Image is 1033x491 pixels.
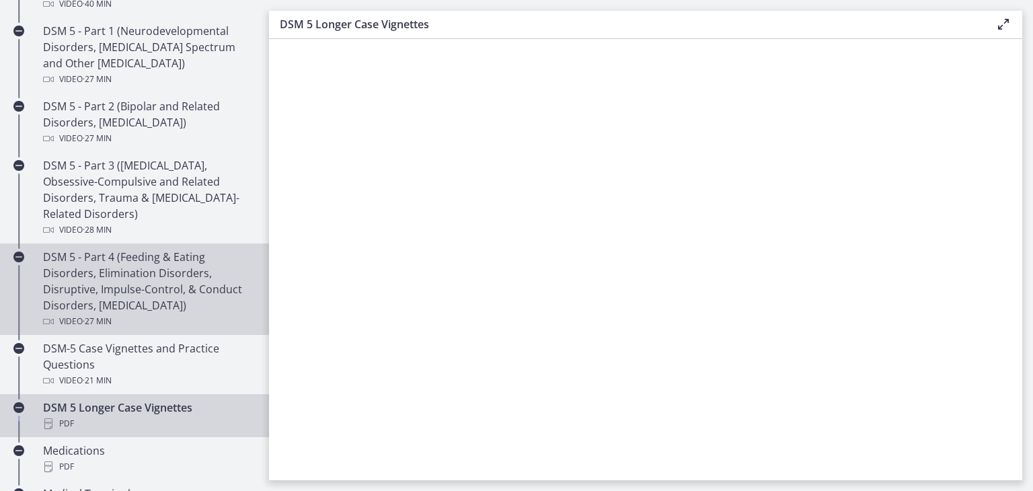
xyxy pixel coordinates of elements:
div: Video [43,222,253,238]
span: · 27 min [83,71,112,87]
div: PDF [43,416,253,432]
div: DSM 5 Longer Case Vignettes [43,400,253,432]
span: · 21 min [83,373,112,389]
div: DSM 5 - Part 4 (Feeding & Eating Disorders, Elimination Disorders, Disruptive, Impulse-Control, &... [43,249,253,330]
span: · 27 min [83,313,112,330]
span: · 27 min [83,130,112,147]
div: Video [43,130,253,147]
div: Medications [43,443,253,475]
span: · 28 min [83,222,112,238]
div: DSM 5 - Part 3 ([MEDICAL_DATA], Obsessive-Compulsive and Related Disorders, Trauma & [MEDICAL_DAT... [43,157,253,238]
div: DSM-5 Case Vignettes and Practice Questions [43,340,253,389]
div: Video [43,373,253,389]
div: DSM 5 - Part 1 (Neurodevelopmental Disorders, [MEDICAL_DATA] Spectrum and Other [MEDICAL_DATA]) [43,23,253,87]
div: Video [43,313,253,330]
div: PDF [43,459,253,475]
div: DSM 5 - Part 2 (Bipolar and Related Disorders, [MEDICAL_DATA]) [43,98,253,147]
h3: DSM 5 Longer Case Vignettes [280,16,974,32]
div: Video [43,71,253,87]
